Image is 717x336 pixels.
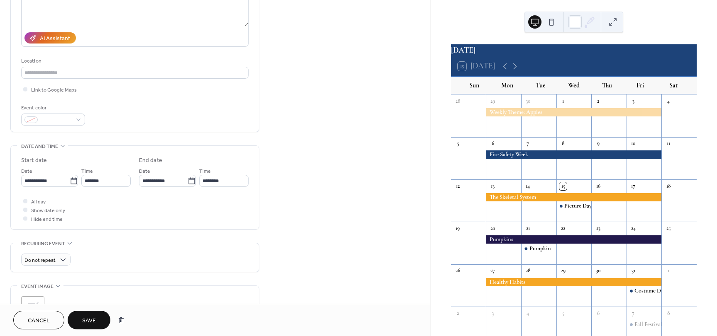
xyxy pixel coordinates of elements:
span: Save [82,317,96,325]
div: Healthy Habits [486,278,661,286]
div: Fall Festival [634,320,662,329]
span: Hide end time [31,215,63,224]
div: 1 [665,267,672,275]
div: 8 [665,309,672,317]
span: Date [139,167,150,176]
div: 22 [559,225,567,232]
div: Wed [557,77,590,94]
div: 31 [629,267,637,275]
button: AI Assistant [24,32,76,44]
div: 20 [489,225,497,232]
div: 1 [559,97,567,105]
div: Fire Safety Week [486,150,661,159]
div: Sat [657,77,690,94]
div: 21 [524,225,532,232]
div: ; [21,296,44,319]
div: 10 [629,140,637,147]
div: 12 [454,182,461,190]
div: Fri [624,77,657,94]
div: Pumpkins [486,235,661,244]
button: Save [68,311,110,329]
div: Pumpkin [521,244,556,253]
div: 6 [594,309,602,317]
div: 11 [665,140,672,147]
div: 25 [665,225,672,232]
div: 8 [559,140,567,147]
div: 4 [524,309,532,317]
div: 4 [665,97,672,105]
span: Time [199,167,211,176]
div: 7 [524,140,532,147]
div: 2 [594,97,602,105]
div: 3 [489,309,497,317]
div: 24 [629,225,637,232]
div: 19 [454,225,461,232]
div: 3 [629,97,637,105]
div: Costume Day [634,287,666,295]
span: Date [21,167,32,176]
span: Do not repeat [24,256,56,265]
div: Picture Day! [556,202,592,210]
div: 27 [489,267,497,275]
div: 30 [594,267,602,275]
div: Sun [458,77,491,94]
div: Mon [491,77,524,94]
div: 26 [454,267,461,275]
div: Event color [21,104,83,112]
span: Show date only [31,206,65,215]
div: Location [21,57,247,65]
span: All day [31,198,46,206]
span: Link to Google Maps [31,86,77,94]
div: 2 [454,309,461,317]
span: Date and time [21,142,58,151]
div: 6 [489,140,497,147]
div: 29 [489,97,497,105]
div: Tue [524,77,557,94]
span: Time [81,167,93,176]
div: The Skeletal System [486,193,661,201]
div: 18 [665,182,672,190]
div: 15 [559,182,567,190]
span: Cancel [28,317,50,325]
span: Recurring event [21,239,65,248]
div: Costume Day [627,287,662,295]
div: Start date [21,156,47,165]
div: Pumpkin [529,244,551,253]
div: 29 [559,267,567,275]
button: Cancel [13,311,64,329]
div: 5 [454,140,461,147]
div: 23 [594,225,602,232]
span: Event image [21,282,54,291]
div: 30 [524,97,532,105]
div: 14 [524,182,532,190]
div: 7 [629,309,637,317]
div: Fall Festival [627,320,662,329]
div: [DATE] [451,44,697,56]
div: 13 [489,182,497,190]
div: Weekly Theme: Apples [486,108,661,116]
div: 5 [559,309,567,317]
div: AI Assistant [40,34,70,43]
div: Picture Day! [564,202,593,210]
div: 17 [629,182,637,190]
div: End date [139,156,162,165]
div: 9 [594,140,602,147]
div: 28 [524,267,532,275]
div: Thu [590,77,624,94]
div: 16 [594,182,602,190]
div: 28 [454,97,461,105]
